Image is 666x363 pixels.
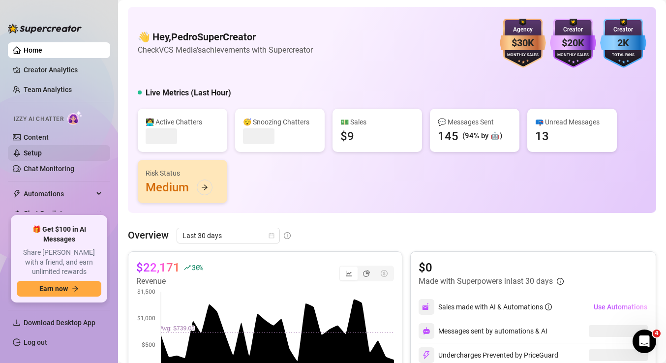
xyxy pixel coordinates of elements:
div: 👩‍💻 Active Chatters [146,117,219,127]
img: AI Chatter [67,111,83,125]
a: Home [24,46,42,54]
iframe: Intercom live chat [633,330,656,353]
span: Use Automations [594,303,647,311]
span: info-circle [545,303,552,310]
img: purple-badge-B9DA21FR.svg [550,19,596,68]
a: Content [24,133,49,141]
a: Creator Analytics [24,62,102,78]
div: 📪 Unread Messages [535,117,609,127]
button: Earn nowarrow-right [17,281,101,297]
div: Risk Status [146,168,219,179]
div: 2K [600,35,646,51]
a: Team Analytics [24,86,72,93]
span: Last 30 days [182,228,274,243]
img: svg%3e [423,327,430,335]
article: Overview [128,228,169,242]
span: Share [PERSON_NAME] with a friend, and earn unlimited rewards [17,248,101,277]
h5: Live Metrics (Last Hour) [146,87,231,99]
span: Chat Copilot [24,206,93,221]
article: Made with Superpowers in last 30 days [419,275,553,287]
div: 13 [535,128,549,144]
span: line-chart [345,270,352,277]
div: Creator [550,25,596,34]
div: $20K [550,35,596,51]
a: Log out [24,338,47,346]
img: bronze-badge-qSZam9Wu.svg [500,19,546,68]
div: Monthly Sales [500,52,546,59]
h4: 👋 Hey, PedroSuperCreator [138,30,313,44]
a: Chat Monitoring [24,165,74,173]
div: Agency [500,25,546,34]
article: Revenue [136,275,203,287]
span: Automations [24,186,93,202]
span: arrow-right [201,184,208,191]
img: svg%3e [422,302,431,311]
span: info-circle [557,278,564,285]
div: 💵 Sales [340,117,414,127]
img: Chat Copilot [13,210,19,217]
span: Download Desktop App [24,319,95,327]
div: Undercharges Prevented by PriceGuard [419,347,558,363]
span: 4 [653,330,661,337]
div: Monthly Sales [550,52,596,59]
span: dollar-circle [381,270,388,277]
div: $9 [340,128,354,144]
div: segmented control [339,266,394,281]
img: blue-badge-DgoSNQY1.svg [600,19,646,68]
span: info-circle [284,232,291,239]
img: logo-BBDzfeDw.svg [8,24,82,33]
div: Sales made with AI & Automations [438,302,552,312]
span: calendar [269,233,274,239]
article: $0 [419,260,564,275]
article: $22,171 [136,260,180,275]
span: Izzy AI Chatter [14,115,63,124]
span: rise [184,264,191,271]
article: Check VCS Media's achievements with Supercreator [138,44,313,56]
span: thunderbolt [13,190,21,198]
span: Earn now [39,285,68,293]
span: 30 % [192,263,203,272]
div: Messages sent by automations & AI [419,323,547,339]
span: download [13,319,21,327]
div: (94% by 🤖) [462,130,502,142]
div: 😴 Snoozing Chatters [243,117,317,127]
div: Total Fans [600,52,646,59]
div: Creator [600,25,646,34]
span: 🎁 Get $100 in AI Messages [17,225,101,244]
span: arrow-right [72,285,79,292]
button: Use Automations [593,299,648,315]
span: pie-chart [363,270,370,277]
img: svg%3e [422,351,431,360]
div: 💬 Messages Sent [438,117,512,127]
div: $30K [500,35,546,51]
a: Setup [24,149,42,157]
div: 145 [438,128,458,144]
